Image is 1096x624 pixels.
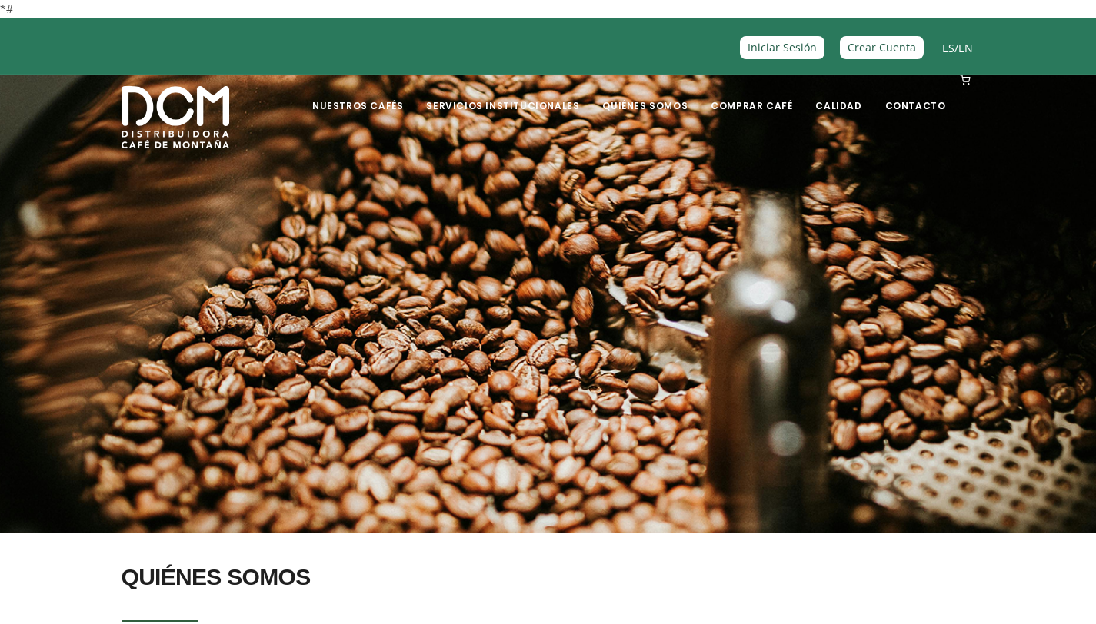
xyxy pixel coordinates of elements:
a: EN [958,41,973,55]
a: Contacto [876,76,955,112]
a: Calidad [806,76,871,112]
a: ES [942,41,954,55]
span: / [942,39,973,57]
a: Iniciar Sesión [740,36,824,58]
a: Servicios Institucionales [417,76,588,112]
a: Nuestros Cafés [303,76,412,112]
a: Crear Cuenta [840,36,924,58]
h2: QUIÉNES SOMOS [122,556,975,599]
a: Quiénes Somos [593,76,697,112]
a: Comprar Café [701,76,801,112]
